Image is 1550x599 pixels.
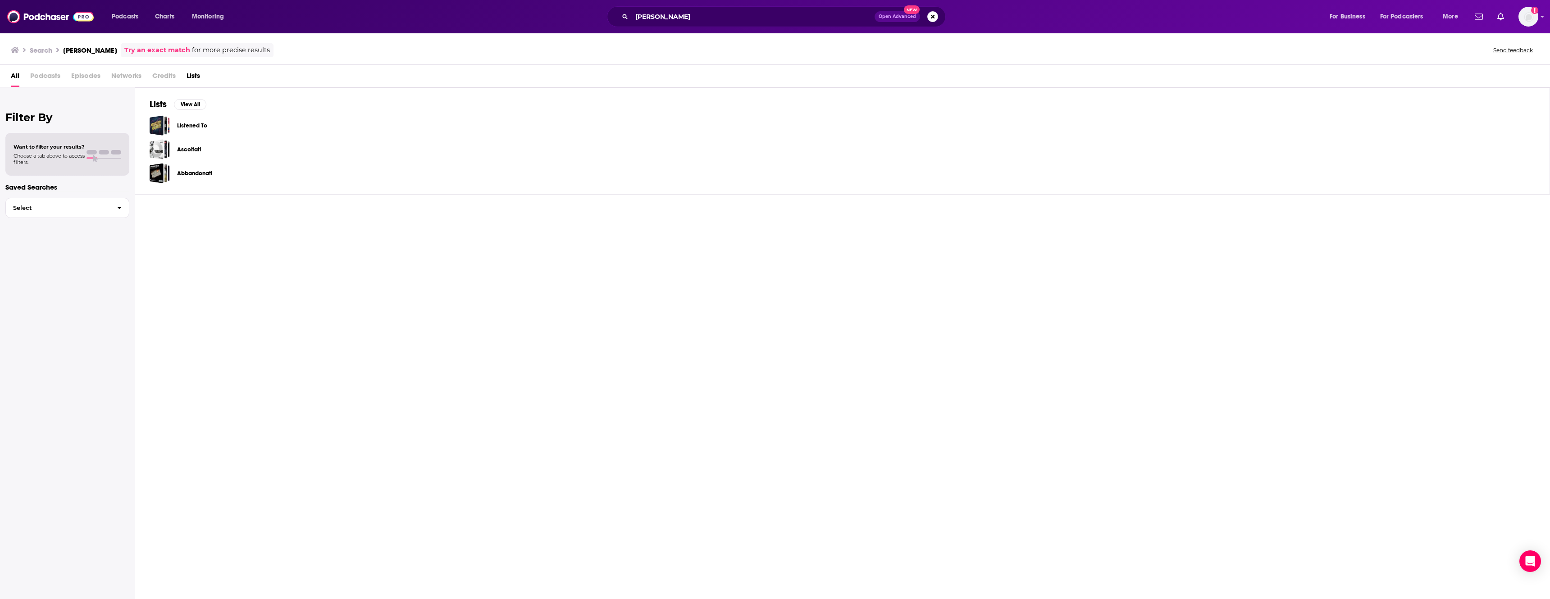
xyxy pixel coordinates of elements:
span: Credits [152,68,176,87]
a: Abbandonati [150,163,170,183]
a: Try an exact match [124,45,190,55]
p: Saved Searches [5,183,129,191]
button: Show profile menu [1518,7,1538,27]
h3: Search [30,46,52,54]
h2: Lists [150,99,167,110]
span: Monitoring [192,10,224,23]
a: Ascoltati [177,145,201,154]
a: All [11,68,19,87]
span: New [904,5,920,14]
a: Charts [149,9,180,24]
span: Episodes [71,68,100,87]
a: Ascoltati [150,139,170,159]
h3: [PERSON_NAME] [63,46,117,54]
span: For Podcasters [1380,10,1423,23]
button: Open AdvancedNew [875,11,920,22]
button: open menu [1374,9,1436,24]
span: Networks [111,68,141,87]
span: Want to filter your results? [14,144,85,150]
a: Listened To [150,115,170,136]
img: User Profile [1518,7,1538,27]
a: ListsView All [150,99,206,110]
img: Podchaser - Follow, Share and Rate Podcasts [7,8,94,25]
span: For Business [1330,10,1365,23]
button: open menu [105,9,150,24]
span: Select [6,205,110,211]
a: Show notifications dropdown [1471,9,1486,24]
a: Abbandonati [177,168,212,178]
button: open menu [1436,9,1469,24]
h2: Filter By [5,111,129,124]
span: More [1443,10,1458,23]
input: Search podcasts, credits, & more... [632,9,875,24]
a: Listened To [177,121,207,131]
div: Search podcasts, credits, & more... [615,6,954,27]
a: Show notifications dropdown [1494,9,1508,24]
button: Send feedback [1491,46,1536,54]
button: open menu [186,9,236,24]
button: open menu [1323,9,1377,24]
a: Lists [187,68,200,87]
span: Podcasts [30,68,60,87]
span: Charts [155,10,174,23]
span: Logged in as aekline-art19 [1518,7,1538,27]
span: for more precise results [192,45,270,55]
div: Open Intercom Messenger [1519,550,1541,572]
span: Choose a tab above to access filters. [14,153,85,165]
button: Select [5,198,129,218]
button: View All [174,99,206,110]
span: Podcasts [112,10,138,23]
span: Open Advanced [879,14,916,19]
svg: Add a profile image [1531,7,1538,14]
